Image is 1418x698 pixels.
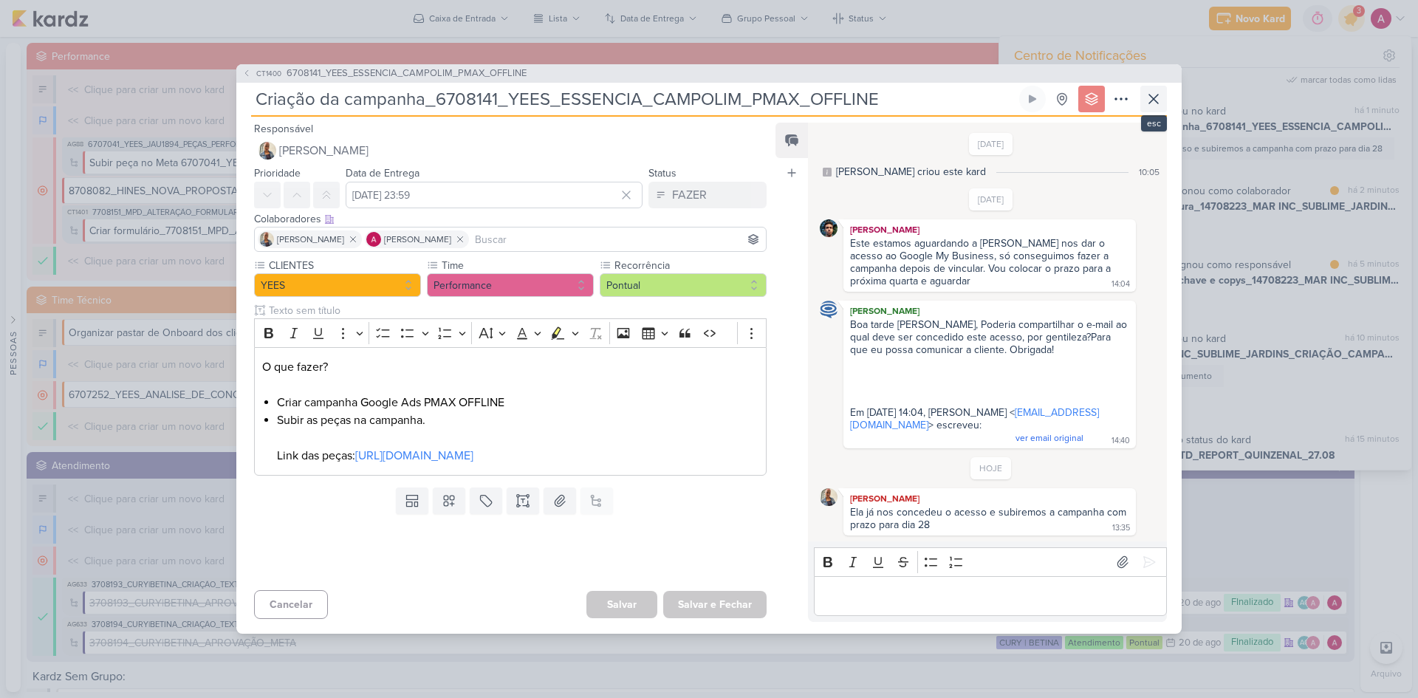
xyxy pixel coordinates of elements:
div: [PERSON_NAME] [846,491,1133,506]
label: Prioridade [254,167,301,179]
span: ver email original [1015,433,1083,443]
label: CLIENTES [267,258,421,273]
span: [PERSON_NAME] [277,233,344,246]
button: [PERSON_NAME] [254,137,767,164]
img: Alessandra Gomes [366,232,381,247]
div: Editor toolbar [814,547,1167,576]
div: Editor toolbar [254,318,767,347]
input: Texto sem título [266,303,767,318]
li: Criar campanha Google Ads PMAX OFFLINE [277,394,758,411]
li: Subir as peças na campanha. Link das peças: [277,411,758,465]
button: CT1400 6708141_YEES_ESSENCIA_CAMPOLIM_PMAX_OFFLINE [242,66,527,81]
div: [PERSON_NAME] [846,222,1133,237]
label: Responsável [254,123,313,135]
div: esc [1141,115,1167,131]
div: Ela já nos concedeu o acesso e subiremos a campanha com prazo para dia 28 [850,506,1129,531]
span: [PERSON_NAME] [384,233,451,246]
a: [URL][DOMAIN_NAME] [355,448,473,463]
input: Select a date [346,182,643,208]
button: Performance [427,273,594,297]
p: O que fazer? [262,358,758,394]
span: CT1400 [254,68,284,79]
label: Data de Entrega [346,167,419,179]
button: Pontual [600,273,767,297]
label: Recorrência [613,258,767,273]
div: 13:35 [1112,522,1130,534]
div: 14:04 [1112,278,1130,290]
img: Iara Santos [258,142,276,160]
div: [PERSON_NAME] [846,304,1133,318]
div: Editor editing area: main [814,576,1167,617]
label: Status [648,167,677,179]
div: [PERSON_NAME] criou este kard [836,164,986,179]
button: Cancelar [254,590,328,619]
span: Boa tarde [PERSON_NAME], Poderia compartilhar o e-mail ao qual deve ser concedido este acesso, po... [850,318,1130,444]
span: 6708141_YEES_ESSENCIA_CAMPOLIM_PMAX_OFFLINE [287,66,527,81]
div: 10:05 [1139,165,1160,179]
a: [EMAIL_ADDRESS][DOMAIN_NAME] [850,406,1099,431]
div: Este estamos aguardando a [PERSON_NAME] nos dar o acesso ao Google My Business, só conseguimos fa... [850,237,1114,287]
input: Buscar [472,230,763,248]
div: Ligar relógio [1027,93,1038,105]
img: Nelito Junior [820,219,838,237]
img: Iara Santos [259,232,274,247]
div: FAZER [672,186,707,204]
img: Caroline Traven De Andrade [820,301,838,318]
label: Time [440,258,594,273]
input: Kard Sem Título [251,86,1016,112]
div: 14:40 [1112,435,1130,447]
div: Colaboradores [254,211,767,227]
button: YEES [254,273,421,297]
img: Iara Santos [820,488,838,506]
span: [PERSON_NAME] [279,142,369,160]
button: FAZER [648,182,767,208]
div: Editor editing area: main [254,347,767,476]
